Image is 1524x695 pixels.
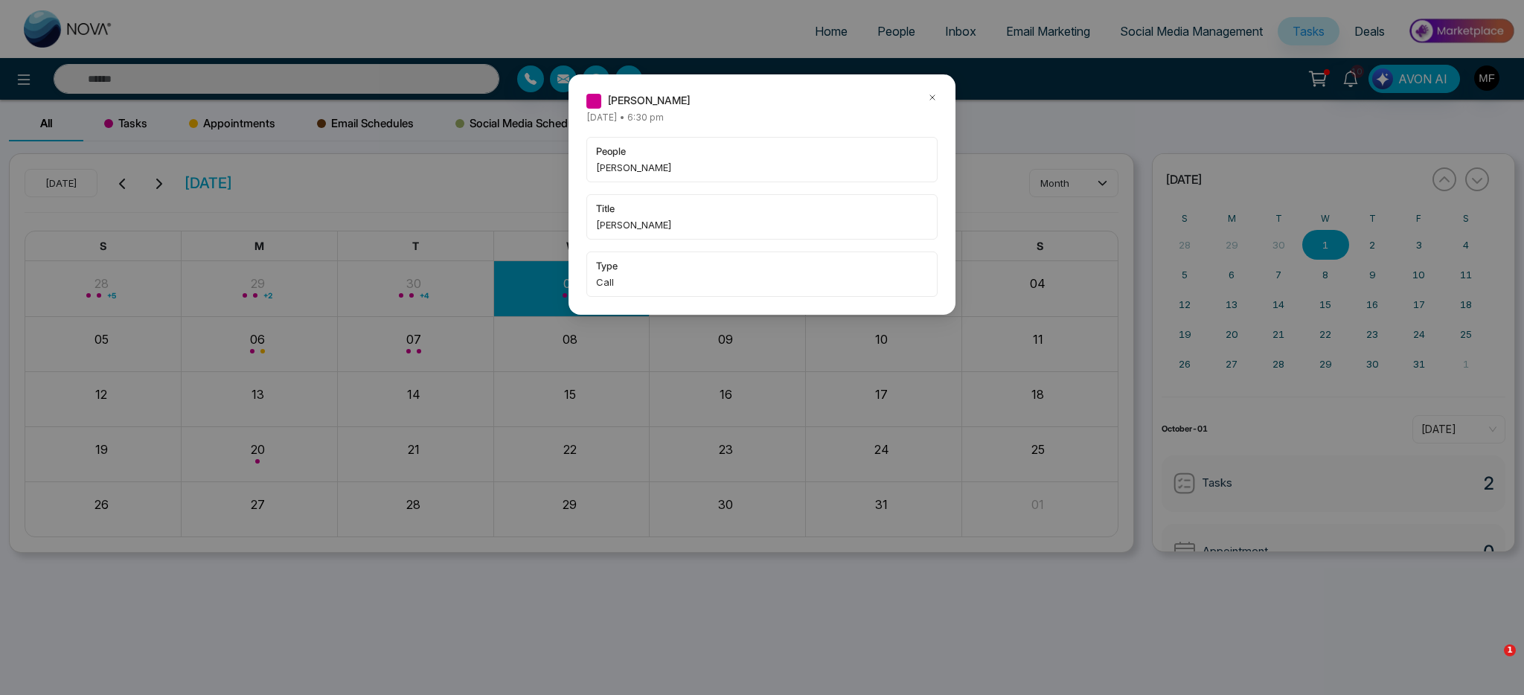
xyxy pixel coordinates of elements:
span: 1 [1504,644,1516,656]
span: title [596,201,928,216]
span: type [596,258,928,273]
span: [PERSON_NAME] [607,92,691,109]
span: people [596,144,928,158]
span: [PERSON_NAME] [596,160,928,175]
iframe: Intercom live chat [1473,644,1509,680]
span: [PERSON_NAME] [596,217,928,232]
span: Call [596,275,928,289]
span: [DATE] • 6:30 pm [586,112,664,123]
